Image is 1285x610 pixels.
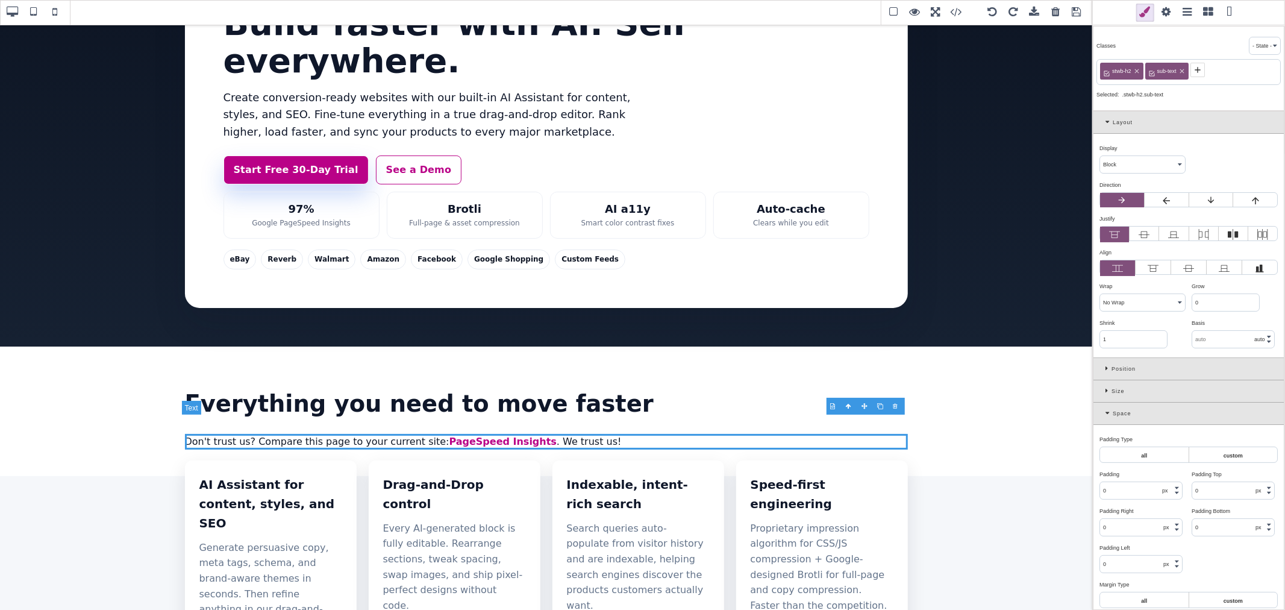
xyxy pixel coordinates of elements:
input: 0 [1100,482,1182,499]
h2: Everything you need to move faster [185,361,908,398]
span: Margin Type [1099,582,1129,588]
p: Create conversion-ready websites with our built-in AI Assistant for content, styles, and SEO. Fin... [224,65,637,117]
h3: AI Assistant for content, styles, and SEO [199,451,342,509]
span: Amazon [360,225,406,245]
span: Open Blocks [1199,4,1218,22]
div: Classes [1096,40,1116,51]
label: Start [1136,260,1171,276]
label: Space Around [1219,227,1248,242]
a: PageSpeed Insights [449,412,557,423]
h3: Indexable, intent-rich search [567,451,710,489]
h3: Speed-first engineering [751,451,893,489]
label: All [1100,447,1188,464]
h3: Drag-and-Drop control [383,451,526,489]
input: 0 [1192,519,1274,536]
label: Stretch [1100,260,1135,276]
span: Open AI Assistant [1221,4,1239,22]
input: auto [1192,331,1274,348]
span: Custom Feeds [555,225,625,245]
span: Facebook [411,225,463,245]
span: eBay [224,225,257,245]
input: 0 [1192,482,1274,499]
p: Every AI-generated block is fully editable. Rearrange sections, tweak spacing, swap images, and s... [383,497,526,590]
label: Column Reverse [1233,193,1277,209]
div: Selected: [1096,89,1122,100]
span: Brotli [396,177,534,194]
span: View code [948,4,980,22]
p: Generate persuasive copy, meta tags, schema, and brand-aware themes in seconds. Then refine anyth... [199,516,342,609]
label: Row Reverse [1145,193,1189,209]
span: Settings [1157,4,1175,22]
span: Padding Bottom [1192,508,1230,514]
span: View components [884,4,902,22]
label: Baselines [1242,260,1277,276]
span: Shrink [1099,320,1115,326]
input: 1 [1100,331,1167,348]
span: Justify [1099,216,1115,222]
span: Open Style Manager [1136,4,1154,22]
label: Custom [1189,447,1277,464]
span: .stwb-h2.sub-text [1122,92,1164,98]
label: End [1207,260,1242,276]
div: Marketplace Integrations [224,225,869,245]
span: Display [1099,145,1118,151]
label: Center [1130,227,1158,242]
span: Wrap [1099,283,1112,289]
input: 0 [1192,294,1259,311]
label: Space Evenly [1248,227,1277,242]
span: Padding Type [1099,436,1133,442]
div: Layout [1093,112,1284,134]
label: Space Between [1189,227,1218,242]
span: Fullscreen [927,4,945,22]
span: AI a11y [559,177,697,194]
a: See a Demo of SaleTurf [376,131,462,160]
a: Start Building with SaleTurf [224,131,369,160]
span: Walmart [308,225,355,245]
span: Padding [1099,471,1119,477]
h2: Don't trust us? Compare this page to your current site: . We trust us! [185,410,908,426]
p: Search queries auto-populate from visitor history and are indexable, helping search engines disco... [567,497,710,590]
label: Column [1189,193,1233,207]
span: Padding Left [1099,545,1130,551]
label: End [1159,227,1188,242]
label: Custom [1189,593,1277,609]
div: Space [1093,403,1284,425]
span: 97% [233,177,370,194]
label: Start [1100,227,1129,242]
span: Save & Close [1068,4,1086,22]
span: Grow [1192,283,1205,289]
span: Open Layer Manager [1178,4,1196,22]
span: Basis [1192,320,1205,326]
span: sub-text [1155,66,1178,77]
span: Google Shopping [467,225,550,245]
span: Padding Top [1192,471,1222,477]
p: Proprietary impression algorithm for CSS/JS compression + Google-designed Brotli for full-page an... [751,497,893,590]
span: Auto-cache [722,177,860,194]
span: Direction [1099,182,1121,188]
span: Clears while you edit [722,193,860,205]
div: Position [1093,358,1284,380]
span: Reverb [261,225,303,245]
span: Align [1099,250,1111,256]
input: 0 [1100,556,1182,573]
label: All [1100,593,1188,609]
label: Center [1171,260,1206,276]
span: Preview [905,4,924,22]
div: Size [1093,380,1284,403]
input: 0 [1100,519,1182,536]
label: Row [1100,193,1144,207]
span: Google PageSpeed Insights [233,193,370,205]
span: Smart color contrast fixes [559,193,697,205]
span: Full-page & asset compression [396,193,534,205]
span: stwb-h2 [1110,66,1133,77]
span: Padding Right [1099,508,1134,514]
